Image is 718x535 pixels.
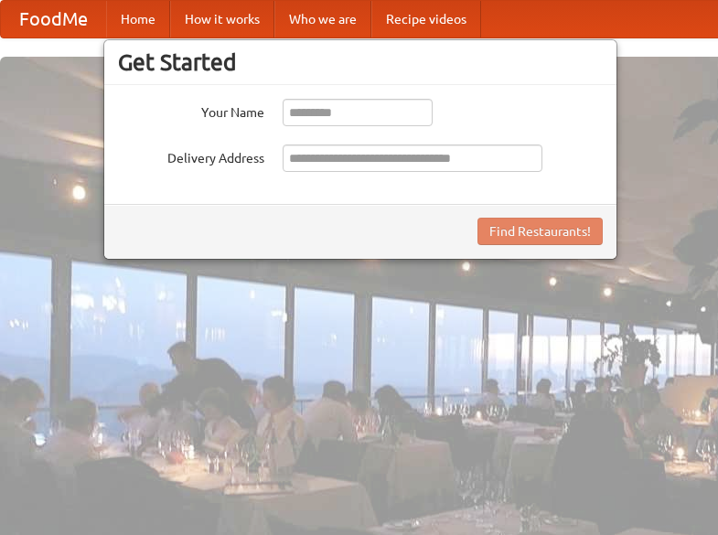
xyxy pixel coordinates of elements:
[118,144,264,167] label: Delivery Address
[106,1,170,37] a: Home
[118,99,264,122] label: Your Name
[170,1,274,37] a: How it works
[118,48,603,76] h3: Get Started
[371,1,481,37] a: Recipe videos
[274,1,371,37] a: Who we are
[477,218,603,245] button: Find Restaurants!
[1,1,106,37] a: FoodMe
